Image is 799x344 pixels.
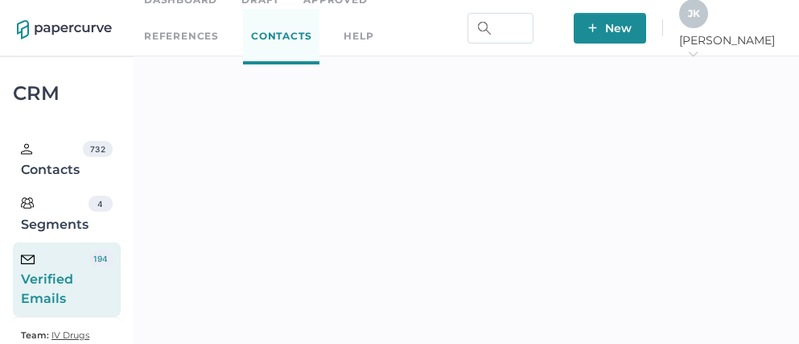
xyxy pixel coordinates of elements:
[243,9,319,64] a: Contacts
[679,33,782,62] span: [PERSON_NAME]
[687,48,698,60] i: arrow_right
[574,13,646,44] button: New
[89,196,113,212] div: 4
[21,197,34,209] img: segments.b9481e3d.svg
[21,251,89,309] div: Verified Emails
[588,13,632,44] span: New
[17,20,112,39] img: papercurve-logo-colour.7244d18c.svg
[467,13,533,44] input: Search Workspace
[83,141,112,157] div: 732
[89,251,113,267] div: 194
[21,196,89,234] div: Segments
[144,27,219,45] a: References
[21,141,83,180] div: Contacts
[688,7,700,19] span: J K
[478,22,491,35] img: search.bf03fe8b.svg
[588,23,597,32] img: plus-white.e19ec114.svg
[51,329,89,341] span: IV Drugs
[21,255,35,264] img: email-icon-black.c777dcea.svg
[344,27,373,45] div: help
[13,86,121,101] div: CRM
[21,143,32,155] img: person.20a629c4.svg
